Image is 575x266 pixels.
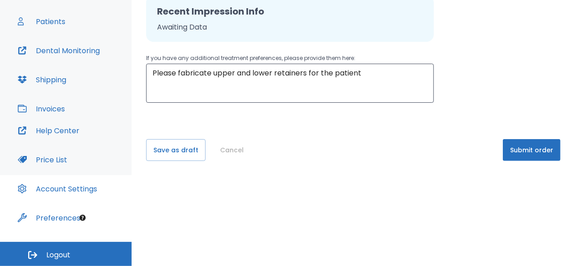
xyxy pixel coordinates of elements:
[12,40,105,61] button: Dental Monitoring
[146,139,206,161] button: Save as draft
[12,178,103,200] button: Account Settings
[12,98,70,120] button: Invoices
[79,214,87,222] div: Tooltip anchor
[157,22,423,33] p: Awaiting Data
[12,120,85,141] button: Help Center
[152,68,428,99] textarea: Please fabricate upper and lower retainers for the patient
[12,69,72,90] button: Shipping
[216,139,247,161] button: Cancel
[503,139,560,161] button: Submit order
[12,149,73,171] button: Price List
[157,5,423,18] h2: Recent Impression Info
[12,10,71,32] button: Patients
[46,250,70,260] span: Logout
[12,207,86,229] button: Preferences
[146,53,434,64] p: If you have any additional treatment preferences, please provide them here:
